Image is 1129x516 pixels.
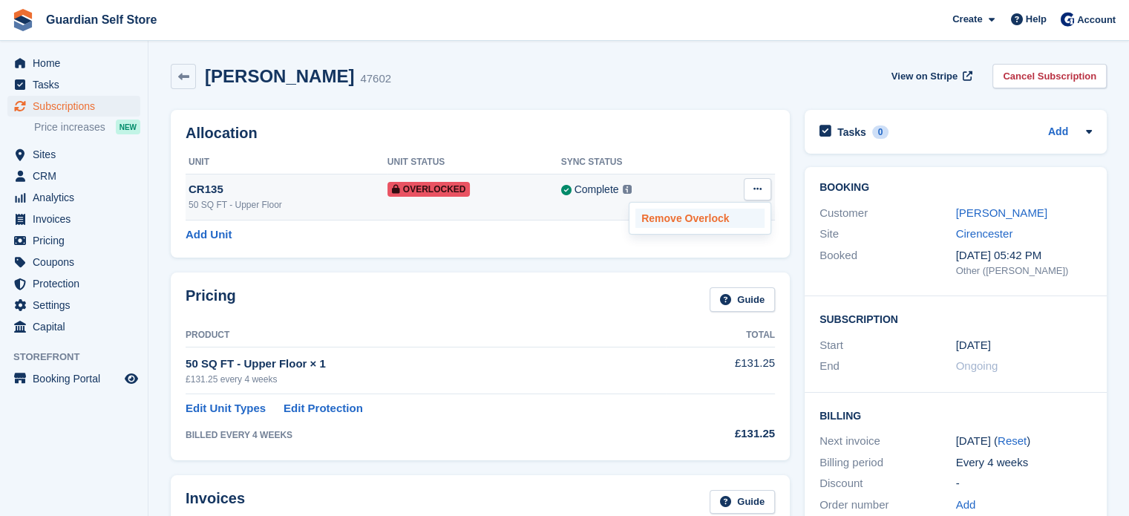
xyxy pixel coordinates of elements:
[7,166,140,186] a: menu
[7,252,140,272] a: menu
[189,181,387,198] div: CR135
[7,368,140,389] a: menu
[837,125,866,139] h2: Tasks
[819,226,956,243] div: Site
[623,185,632,194] img: icon-info-grey-7440780725fd019a000dd9b08b2336e03edf1995a4989e88bcd33f0948082b44.svg
[33,252,122,272] span: Coupons
[186,151,387,174] th: Unit
[891,69,958,84] span: View on Stripe
[189,198,387,212] div: 50 SQ FT - Upper Floor
[956,264,1093,278] div: Other ([PERSON_NAME])
[7,74,140,95] a: menu
[33,166,122,186] span: CRM
[819,454,956,471] div: Billing period
[387,151,561,174] th: Unit Status
[819,497,956,514] div: Order number
[1060,12,1075,27] img: Tom Scott
[33,96,122,117] span: Subscriptions
[33,273,122,294] span: Protection
[33,316,122,337] span: Capital
[819,433,956,450] div: Next invoice
[7,144,140,165] a: menu
[956,475,1093,492] div: -
[956,359,998,372] span: Ongoing
[284,400,363,417] a: Edit Protection
[186,226,232,244] a: Add Unit
[956,497,976,514] a: Add
[12,9,34,31] img: stora-icon-8386f47178a22dfd0bd8f6a31ec36ba5ce8667c1dd55bd0f319d3a0aa187defe.svg
[666,347,775,393] td: £131.25
[186,490,245,515] h2: Invoices
[819,358,956,375] div: End
[186,428,666,442] div: BILLED EVERY 4 WEEKS
[956,454,1093,471] div: Every 4 weeks
[7,316,140,337] a: menu
[872,125,889,139] div: 0
[956,337,991,354] time: 2024-08-03 00:00:00 UTC
[666,324,775,347] th: Total
[33,187,122,208] span: Analytics
[956,247,1093,264] div: [DATE] 05:42 PM
[956,206,1047,219] a: [PERSON_NAME]
[819,182,1092,194] h2: Booking
[33,144,122,165] span: Sites
[33,53,122,74] span: Home
[819,475,956,492] div: Discount
[186,400,266,417] a: Edit Unit Types
[819,247,956,278] div: Booked
[34,120,105,134] span: Price increases
[33,230,122,251] span: Pricing
[360,71,391,88] div: 47602
[1026,12,1047,27] span: Help
[666,425,775,442] div: £131.25
[387,182,471,197] span: Overlocked
[1048,124,1068,141] a: Add
[186,125,775,142] h2: Allocation
[33,295,122,316] span: Settings
[7,53,140,74] a: menu
[7,187,140,208] a: menu
[1077,13,1116,27] span: Account
[561,151,710,174] th: Sync Status
[7,295,140,316] a: menu
[952,12,982,27] span: Create
[34,119,140,135] a: Price increases NEW
[186,356,666,373] div: 50 SQ FT - Upper Floor × 1
[635,209,765,228] a: Remove Overlock
[186,373,666,386] div: £131.25 every 4 weeks
[886,64,975,88] a: View on Stripe
[819,311,1092,326] h2: Subscription
[819,337,956,354] div: Start
[122,370,140,388] a: Preview store
[575,182,619,197] div: Complete
[186,324,666,347] th: Product
[819,205,956,222] div: Customer
[7,273,140,294] a: menu
[956,227,1013,240] a: Cirencester
[956,433,1093,450] div: [DATE] ( )
[992,64,1107,88] a: Cancel Subscription
[33,368,122,389] span: Booking Portal
[998,434,1027,447] a: Reset
[819,408,1092,422] h2: Billing
[186,287,236,312] h2: Pricing
[33,74,122,95] span: Tasks
[7,209,140,229] a: menu
[7,96,140,117] a: menu
[13,350,148,365] span: Storefront
[33,209,122,229] span: Invoices
[710,490,775,515] a: Guide
[116,120,140,134] div: NEW
[205,66,354,86] h2: [PERSON_NAME]
[710,287,775,312] a: Guide
[40,7,163,32] a: Guardian Self Store
[7,230,140,251] a: menu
